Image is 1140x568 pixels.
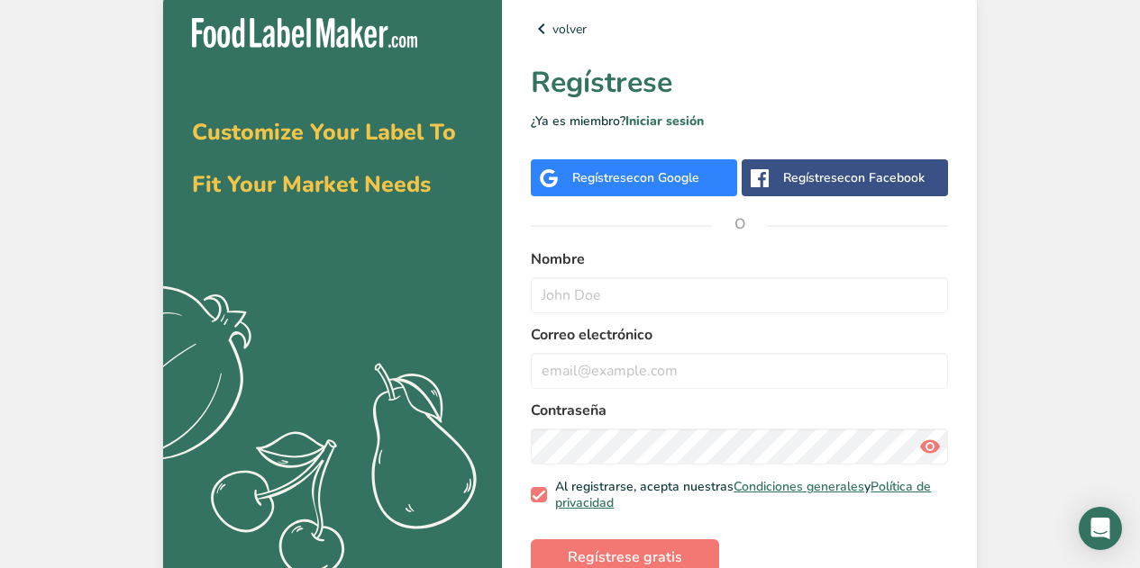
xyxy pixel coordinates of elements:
[555,478,931,511] a: Política de privacidad
[531,277,948,313] input: John Doe
[192,18,417,48] img: Food Label Maker
[634,169,699,186] span: con Google
[572,168,699,187] div: Regístrese
[783,168,925,187] div: Regístrese
[547,479,942,510] span: Al registrarse, acepta nuestras y
[1079,507,1122,550] div: Open Intercom Messenger
[531,248,948,270] label: Nombre
[192,117,456,200] span: Customize Your Label To Fit Your Market Needs
[531,400,948,421] label: Contraseña
[531,353,948,389] input: email@example.com
[734,478,864,495] a: Condiciones generales
[531,18,948,40] a: volver
[625,113,704,130] a: Iniciar sesión
[568,546,682,568] span: Regístrese gratis
[713,197,767,251] span: O
[531,61,948,104] h1: Regístrese
[531,112,948,131] p: ¿Ya es miembro?
[531,324,948,346] label: Correo electrónico
[844,169,925,186] span: con Facebook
